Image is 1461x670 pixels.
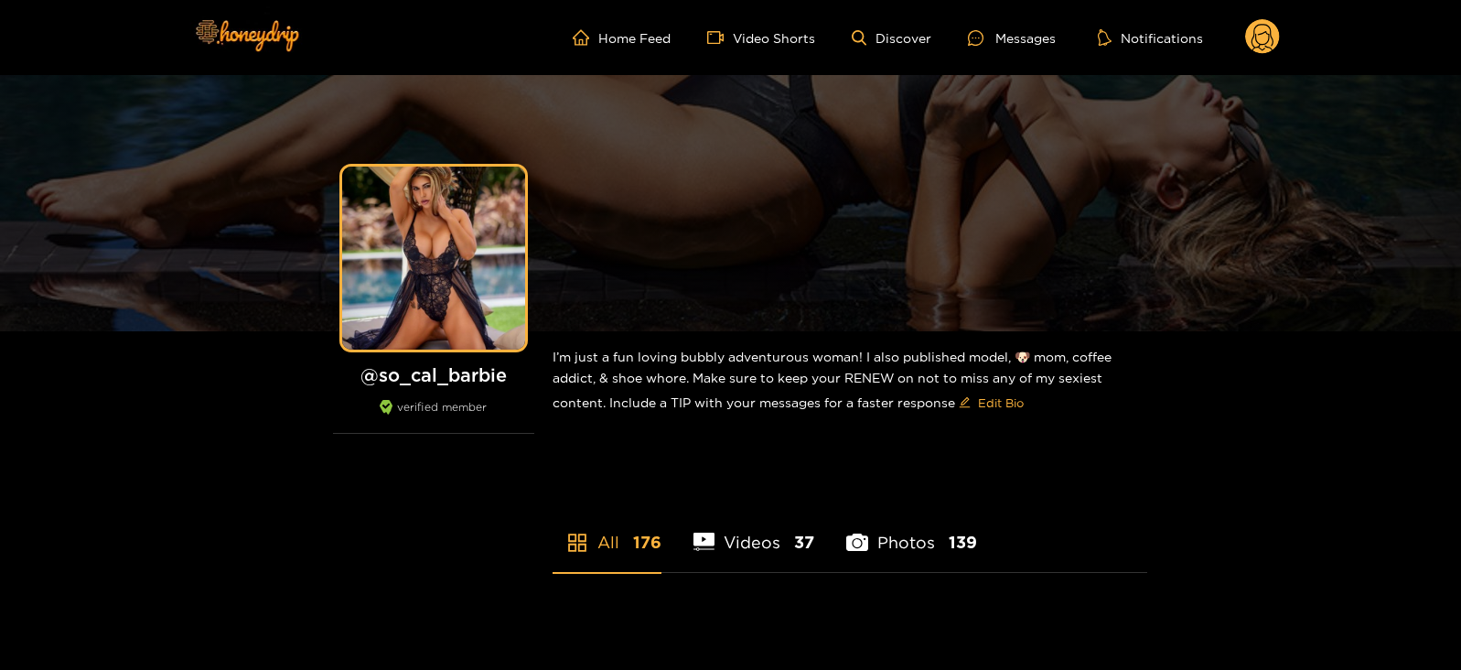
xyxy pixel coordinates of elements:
button: Notifications [1092,28,1209,47]
div: verified member [333,400,534,434]
span: Edit Bio [978,394,1024,412]
div: Messages [968,27,1056,49]
div: I’m just a fun loving bubbly adventurous woman! I also published model, 🐶 mom, coffee addict, & s... [553,331,1147,432]
h1: @ so_cal_barbie [333,363,534,386]
a: Video Shorts [707,29,815,46]
button: editEdit Bio [955,388,1027,417]
span: video-camera [707,29,733,46]
span: home [573,29,598,46]
span: 139 [949,531,977,554]
a: Home Feed [573,29,671,46]
li: Videos [693,490,815,572]
span: 176 [633,531,661,554]
span: edit [959,396,971,410]
a: Discover [852,30,931,46]
li: All [553,490,661,572]
span: 37 [794,531,814,554]
span: appstore [566,532,588,554]
li: Photos [846,490,977,572]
